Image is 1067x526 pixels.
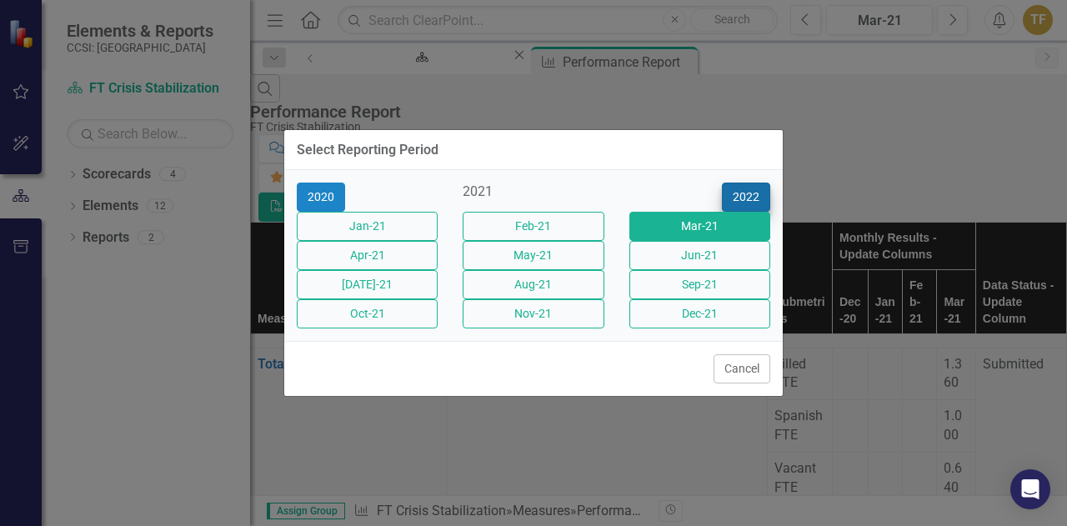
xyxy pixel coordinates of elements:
[463,299,604,328] button: Nov-21
[463,241,604,270] button: May-21
[297,143,438,158] div: Select Reporting Period
[297,299,438,328] button: Oct-21
[463,212,604,241] button: Feb-21
[629,241,770,270] button: Jun-21
[463,183,604,202] div: 2021
[297,212,438,241] button: Jan-21
[629,270,770,299] button: Sep-21
[722,183,770,212] button: 2022
[297,241,438,270] button: Apr-21
[297,183,345,212] button: 2020
[1010,469,1050,509] div: Open Intercom Messenger
[714,354,770,383] button: Cancel
[297,270,438,299] button: [DATE]-21
[463,270,604,299] button: Aug-21
[629,212,770,241] button: Mar-21
[629,299,770,328] button: Dec-21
